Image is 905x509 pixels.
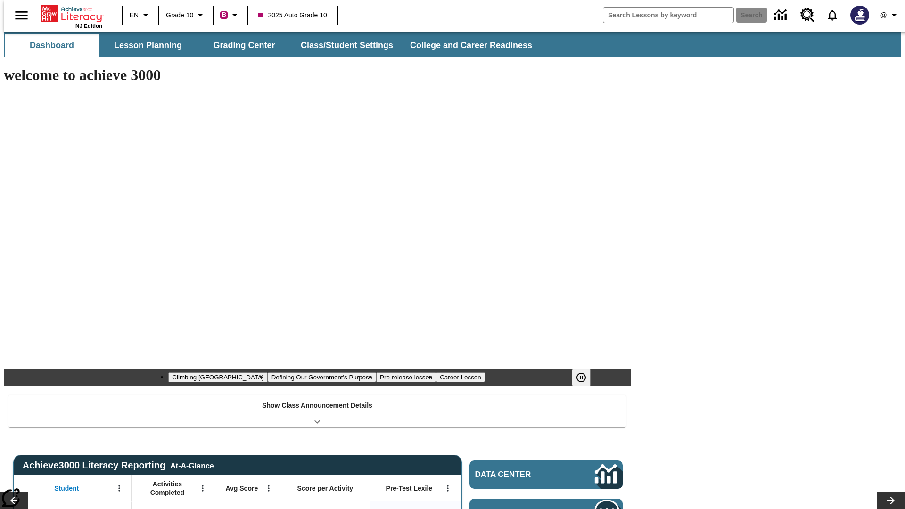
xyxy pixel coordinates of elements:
div: Home [41,3,102,29]
span: Avg Score [225,484,258,493]
button: Class/Student Settings [293,34,401,57]
button: Lesson carousel, Next [877,492,905,509]
h1: welcome to achieve 3000 [4,66,631,84]
a: Notifications [820,3,845,27]
button: College and Career Readiness [403,34,540,57]
button: Open Menu [112,481,126,495]
input: search field [603,8,733,23]
button: Open Menu [262,481,276,495]
span: Achieve3000 Literacy Reporting [23,460,214,471]
span: Activities Completed [136,480,198,497]
button: Open side menu [8,1,35,29]
a: Home [41,4,102,23]
span: EN [130,10,139,20]
img: Avatar [850,6,869,25]
div: SubNavbar [4,34,541,57]
span: Data Center [475,470,563,479]
button: Select a new avatar [845,3,875,27]
button: Pause [572,369,591,386]
span: Score per Activity [297,484,354,493]
button: Slide 4 Career Lesson [436,372,485,382]
button: Grading Center [197,34,291,57]
button: Open Menu [196,481,210,495]
div: SubNavbar [4,32,901,57]
button: Lesson Planning [101,34,195,57]
div: At-A-Glance [170,460,214,470]
button: Boost Class color is violet red. Change class color [216,7,244,24]
button: Slide 2 Defining Our Government's Purpose [268,372,376,382]
button: Open Menu [441,481,455,495]
button: Language: EN, Select a language [125,7,156,24]
button: Grade: Grade 10, Select a grade [162,7,210,24]
button: Profile/Settings [875,7,905,24]
span: NJ Edition [75,23,102,29]
span: B [222,9,226,21]
div: Pause [572,369,600,386]
a: Data Center [769,2,795,28]
span: Student [54,484,79,493]
button: Dashboard [5,34,99,57]
span: Grade 10 [166,10,193,20]
button: Slide 3 Pre-release lesson [376,372,436,382]
button: Slide 1 Climbing Mount Tai [168,372,267,382]
a: Resource Center, Will open in new tab [795,2,820,28]
p: Show Class Announcement Details [262,401,372,410]
span: @ [880,10,887,20]
span: 2025 Auto Grade 10 [258,10,327,20]
a: Data Center [469,460,623,489]
span: Pre-Test Lexile [386,484,433,493]
div: Show Class Announcement Details [8,395,626,427]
